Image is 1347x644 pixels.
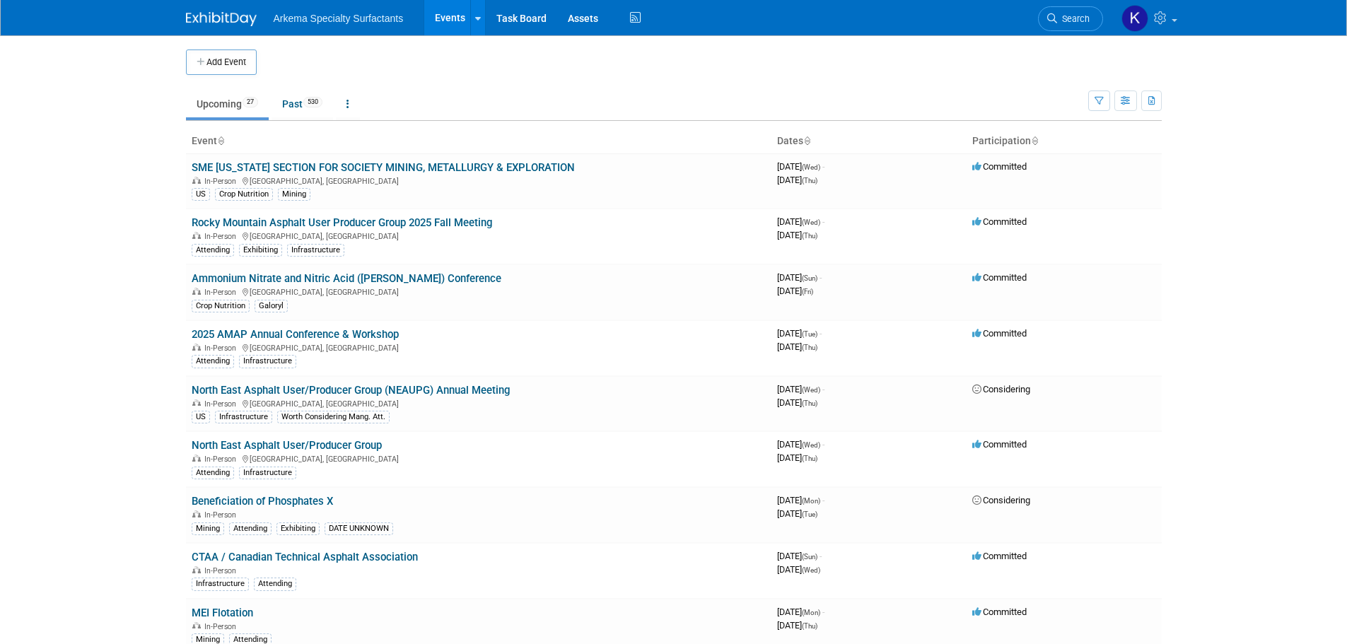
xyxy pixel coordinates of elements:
span: [DATE] [777,286,813,296]
a: Upcoming27 [186,90,269,117]
span: (Thu) [802,344,817,351]
div: Crop Nutrition [192,300,250,312]
span: Considering [972,495,1030,505]
span: [DATE] [777,272,822,283]
div: [GEOGRAPHIC_DATA], [GEOGRAPHIC_DATA] [192,175,766,186]
span: In-Person [204,455,240,464]
span: - [820,272,822,283]
span: [DATE] [777,452,817,463]
div: Mining [192,522,224,535]
span: (Thu) [802,622,817,630]
div: Attending [254,578,296,590]
span: (Tue) [802,510,817,518]
div: US [192,411,210,423]
span: (Fri) [802,288,813,295]
img: In-Person Event [192,622,201,629]
div: Infrastructure [215,411,272,423]
span: In-Person [204,177,240,186]
span: (Mon) [802,609,820,616]
img: Kayla Parker [1121,5,1148,32]
span: (Thu) [802,399,817,407]
div: Mining [278,188,310,201]
span: (Wed) [802,163,820,171]
div: Infrastructure [239,467,296,479]
span: 530 [303,97,322,107]
span: - [822,384,824,394]
span: [DATE] [777,508,817,519]
span: - [820,328,822,339]
img: In-Person Event [192,455,201,462]
div: Galoryl [255,300,288,312]
a: MEI Flotation [192,607,253,619]
img: In-Person Event [192,344,201,351]
span: Committed [972,272,1027,283]
a: North East Asphalt User/Producer Group (NEAUPG) Annual Meeting [192,384,510,397]
a: CTAA / Canadian Technical Asphalt Association [192,551,418,563]
div: Crop Nutrition [215,188,273,201]
div: Attending [192,467,234,479]
span: In-Person [204,344,240,353]
div: Infrastructure [239,355,296,368]
span: In-Person [204,622,240,631]
span: (Thu) [802,232,817,240]
div: DATE UNKNOWN [325,522,393,535]
div: [GEOGRAPHIC_DATA], [GEOGRAPHIC_DATA] [192,397,766,409]
div: Worth Considering Mang. Att. [277,411,390,423]
span: [DATE] [777,216,824,227]
a: Ammonium Nitrate and Nitric Acid ([PERSON_NAME]) Conference [192,272,501,285]
span: [DATE] [777,607,824,617]
a: SME [US_STATE] SECTION FOR SOCIETY MINING, METALLURGY & EXPLORATION [192,161,575,174]
span: Considering [972,384,1030,394]
span: In-Person [204,399,240,409]
a: Sort by Event Name [217,135,224,146]
span: In-Person [204,510,240,520]
span: [DATE] [777,230,817,240]
span: [DATE] [777,328,822,339]
span: [DATE] [777,384,824,394]
div: Exhibiting [239,244,282,257]
span: Arkema Specialty Surfactants [274,13,404,24]
span: (Wed) [802,441,820,449]
a: Past530 [272,90,333,117]
img: In-Person Event [192,566,201,573]
span: [DATE] [777,397,817,408]
a: Sort by Participation Type [1031,135,1038,146]
span: - [820,551,822,561]
span: (Wed) [802,566,820,574]
span: (Mon) [802,497,820,505]
span: [DATE] [777,341,817,352]
span: (Wed) [802,386,820,394]
img: In-Person Event [192,288,201,295]
button: Add Event [186,49,257,75]
div: [GEOGRAPHIC_DATA], [GEOGRAPHIC_DATA] [192,230,766,241]
span: [DATE] [777,495,824,505]
th: Participation [967,129,1162,153]
div: Exhibiting [276,522,320,535]
span: 27 [243,97,258,107]
span: - [822,161,824,172]
div: [GEOGRAPHIC_DATA], [GEOGRAPHIC_DATA] [192,452,766,464]
span: Search [1057,13,1090,24]
span: (Tue) [802,330,817,338]
span: (Sun) [802,553,817,561]
span: - [822,216,824,227]
span: - [822,495,824,505]
span: (Sun) [802,274,817,282]
span: Committed [972,439,1027,450]
a: Sort by Start Date [803,135,810,146]
div: Attending [192,355,234,368]
span: Committed [972,161,1027,172]
span: - [822,607,824,617]
th: Event [186,129,771,153]
div: Attending [192,244,234,257]
img: In-Person Event [192,232,201,239]
span: Committed [972,607,1027,617]
img: In-Person Event [192,177,201,184]
th: Dates [771,129,967,153]
a: Rocky Mountain Asphalt User Producer Group 2025 Fall Meeting [192,216,492,229]
span: [DATE] [777,564,820,575]
a: Search [1038,6,1103,31]
span: Committed [972,216,1027,227]
a: North East Asphalt User/Producer Group [192,439,382,452]
img: ExhibitDay [186,12,257,26]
